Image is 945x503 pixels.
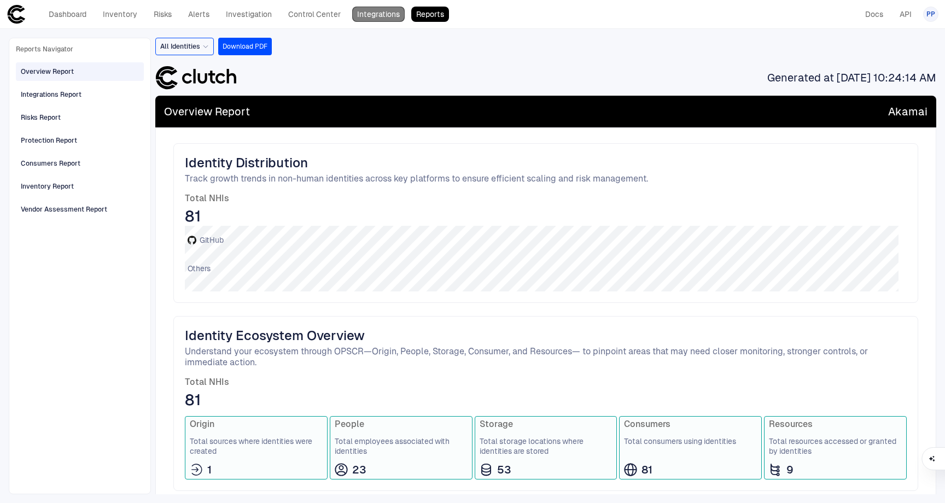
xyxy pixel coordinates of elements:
span: Track growth trends in non-human identities across key platforms to ensure efficient scaling and ... [185,173,907,184]
span: Akamai [888,104,927,119]
span: Total employees associated with identities [335,436,468,456]
a: Investigation [221,7,277,22]
span: Understand your ecosystem through OPSCR—Origin, People, Storage, Consumer, and Resources— to pinp... [185,346,907,368]
a: Dashboard [44,7,91,22]
a: Reports [411,7,449,22]
span: Total consumers using identities [624,436,757,446]
span: 23 [352,463,366,477]
a: API [895,7,917,22]
span: Total NHIs [185,193,907,204]
span: PP [926,10,935,19]
a: Integrations [352,7,405,22]
span: Identity Ecosystem Overview [185,327,907,344]
span: 1 [207,463,212,477]
span: Identity Distribution [185,155,907,171]
div: Consumers Report [21,159,80,168]
span: Consumers [624,419,757,430]
a: Risks [149,7,177,22]
span: Total NHIs [185,377,907,388]
span: 81 [185,390,907,410]
a: Control Center [283,7,346,22]
a: Alerts [183,7,214,22]
button: PP [923,7,938,22]
div: Inventory Report [21,182,74,191]
span: Origin [190,419,323,430]
span: Storage [480,419,612,430]
a: Docs [860,7,888,22]
div: Vendor Assessment Report [21,204,107,214]
span: 9 [786,463,794,477]
span: Resources [769,419,902,430]
div: Protection Report [21,136,77,145]
span: All Identities [160,42,200,51]
div: Risks Report [21,113,61,122]
div: Integrations Report [21,90,81,100]
span: Total storage locations where identities are stored [480,436,612,456]
span: 81 [641,463,652,477]
span: 53 [497,463,511,477]
span: Total sources where identities were created [190,436,323,456]
span: Generated at [DATE] 10:24:14 AM [767,71,936,85]
div: Overview Report [21,67,74,77]
span: Reports Navigator [16,45,73,54]
span: 81 [185,206,907,226]
button: Download PDF [218,38,272,55]
span: Overview Report [164,104,250,119]
span: Total resources accessed or granted by identities [769,436,902,456]
a: Inventory [98,7,142,22]
span: People [335,419,468,430]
